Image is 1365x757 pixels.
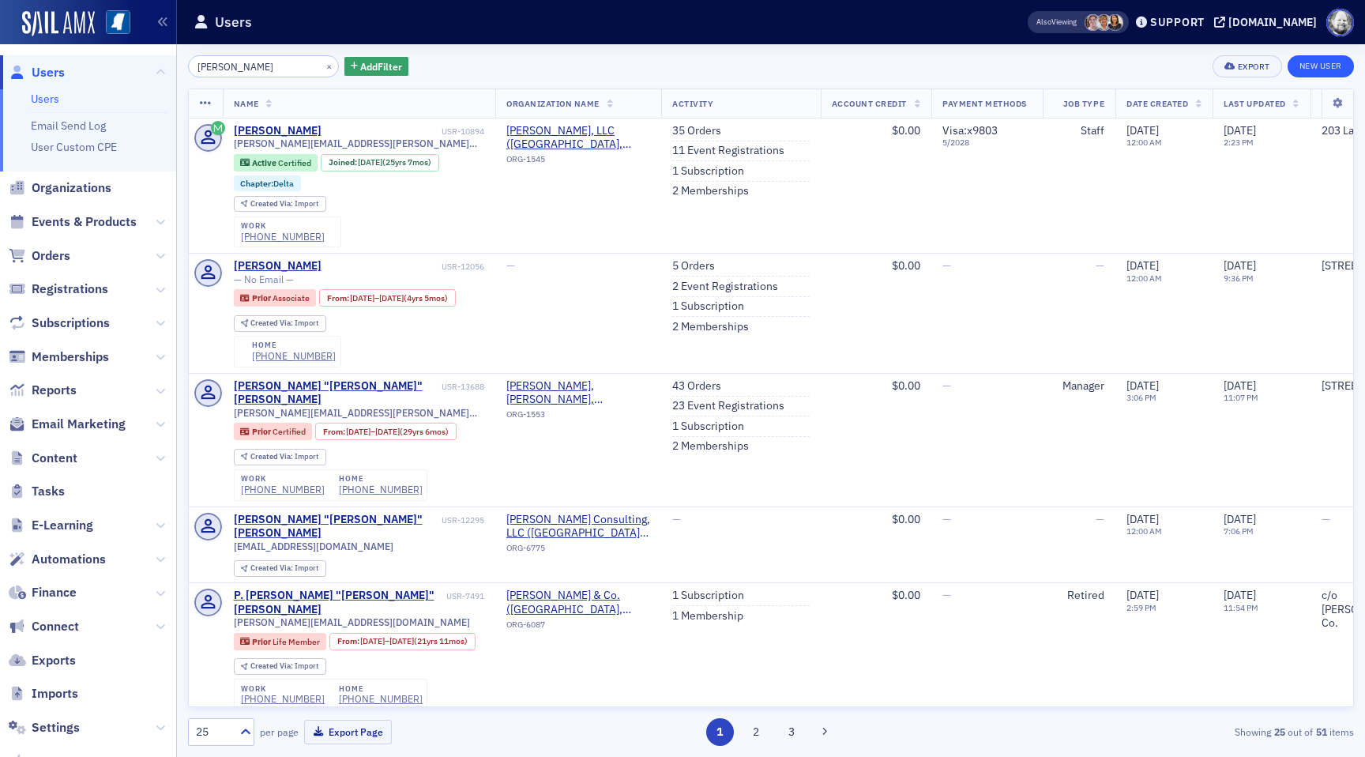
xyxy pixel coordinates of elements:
[188,55,339,77] input: Search…
[742,718,769,746] button: 2
[506,124,650,152] a: [PERSON_NAME], LLC ([GEOGRAPHIC_DATA], [GEOGRAPHIC_DATA])
[1126,137,1162,148] time: 12:00 AM
[252,292,273,303] span: Prior
[9,719,80,736] a: Settings
[360,59,402,73] span: Add Filter
[250,662,318,671] div: Import
[1107,14,1123,31] span: Noma Burge
[324,126,484,137] div: USR-10894
[1224,273,1254,284] time: 9:36 PM
[32,483,65,500] span: Tasks
[234,407,485,419] span: [PERSON_NAME][EMAIL_ADDRESS][PERSON_NAME][DOMAIN_NAME]
[252,636,273,647] span: Prior
[234,196,326,213] div: Created Via: Import
[32,314,110,332] span: Subscriptions
[942,258,951,273] span: —
[339,474,423,484] div: home
[32,685,78,702] span: Imports
[241,231,325,243] a: [PHONE_NUMBER]
[672,420,744,434] a: 1 Subscription
[32,719,80,736] span: Settings
[344,57,409,77] button: AddFilter
[22,11,95,36] img: SailAMX
[358,156,382,168] span: [DATE]
[672,299,744,314] a: 1 Subscription
[1313,725,1329,739] strong: 51
[32,551,106,568] span: Automations
[1224,378,1256,393] span: [DATE]
[1224,98,1285,109] span: Last Updated
[9,64,65,81] a: Users
[506,589,650,616] span: Benjamin F. Edwards & Co. (Gulfport, MS)
[672,144,784,158] a: 11 Event Registrations
[9,450,77,467] a: Content
[337,636,361,646] span: From :
[9,416,126,433] a: Email Marketing
[506,379,650,407] a: [PERSON_NAME], [PERSON_NAME], [PERSON_NAME], & Co., PLLC ([PERSON_NAME], [GEOGRAPHIC_DATA])
[252,350,336,362] a: [PHONE_NUMBER]
[892,512,920,526] span: $0.00
[234,137,485,149] span: [PERSON_NAME][EMAIL_ADDRESS][PERSON_NAME][DOMAIN_NAME]
[234,124,322,138] a: [PERSON_NAME]
[346,426,370,437] span: [DATE]
[106,10,130,35] img: SailAMX
[241,221,325,231] div: work
[273,636,320,647] span: Life Member
[506,258,515,273] span: —
[234,259,322,273] div: [PERSON_NAME]
[234,589,444,616] a: P. [PERSON_NAME] "[PERSON_NAME]" [PERSON_NAME]
[234,315,326,332] div: Created Via: Import
[32,450,77,467] span: Content
[506,513,650,540] span: Michael Gregory Consulting, LLC (Minneapolis-St. Paul, MN)
[1224,602,1258,613] time: 11:54 PM
[1213,55,1281,77] button: Export
[1224,392,1258,403] time: 11:07 PM
[234,423,313,440] div: Prior: Prior: Certified
[672,589,744,603] a: 1 Subscription
[672,512,681,526] span: —
[32,416,126,433] span: Email Marketing
[506,409,650,425] div: ORG-1553
[241,693,325,705] a: [PHONE_NUMBER]
[32,652,76,669] span: Exports
[240,179,294,189] a: Chapter:Delta
[260,725,299,739] label: per page
[1150,15,1205,29] div: Support
[942,137,1032,148] span: 5 / 2028
[9,179,111,197] a: Organizations
[1036,17,1077,28] span: Viewing
[240,157,310,168] a: Active Certified
[892,258,920,273] span: $0.00
[327,293,351,303] span: From :
[32,179,111,197] span: Organizations
[1224,525,1254,537] time: 7:06 PM
[241,484,325,495] a: [PHONE_NUMBER]
[1054,589,1104,603] div: Retired
[32,281,108,298] span: Registrations
[672,609,743,623] a: 1 Membership
[350,292,374,303] span: [DATE]
[32,517,93,534] span: E-Learning
[234,658,326,675] div: Created Via: Import
[1224,258,1256,273] span: [DATE]
[672,98,713,109] span: Activity
[250,198,295,209] span: Created Via :
[506,513,650,540] a: [PERSON_NAME] Consulting, LLC ([GEOGRAPHIC_DATA][PERSON_NAME], [GEOGRAPHIC_DATA])
[672,164,744,179] a: 1 Subscription
[240,293,309,303] a: Prior Associate
[506,379,650,407] span: Williams, Weiss, Hester, & Co., PLLC (Jackson, MS)
[234,513,439,540] div: [PERSON_NAME] "[PERSON_NAME]" [PERSON_NAME]
[1085,14,1101,31] span: Lydia Carlisle
[234,449,326,465] div: Created Via: Import
[250,318,295,328] span: Created Via :
[1322,512,1330,526] span: —
[1096,258,1104,273] span: —
[506,98,600,109] span: Organization Name
[892,588,920,602] span: $0.00
[9,551,106,568] a: Automations
[1063,98,1104,109] span: Job Type
[234,273,294,285] span: — No Email —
